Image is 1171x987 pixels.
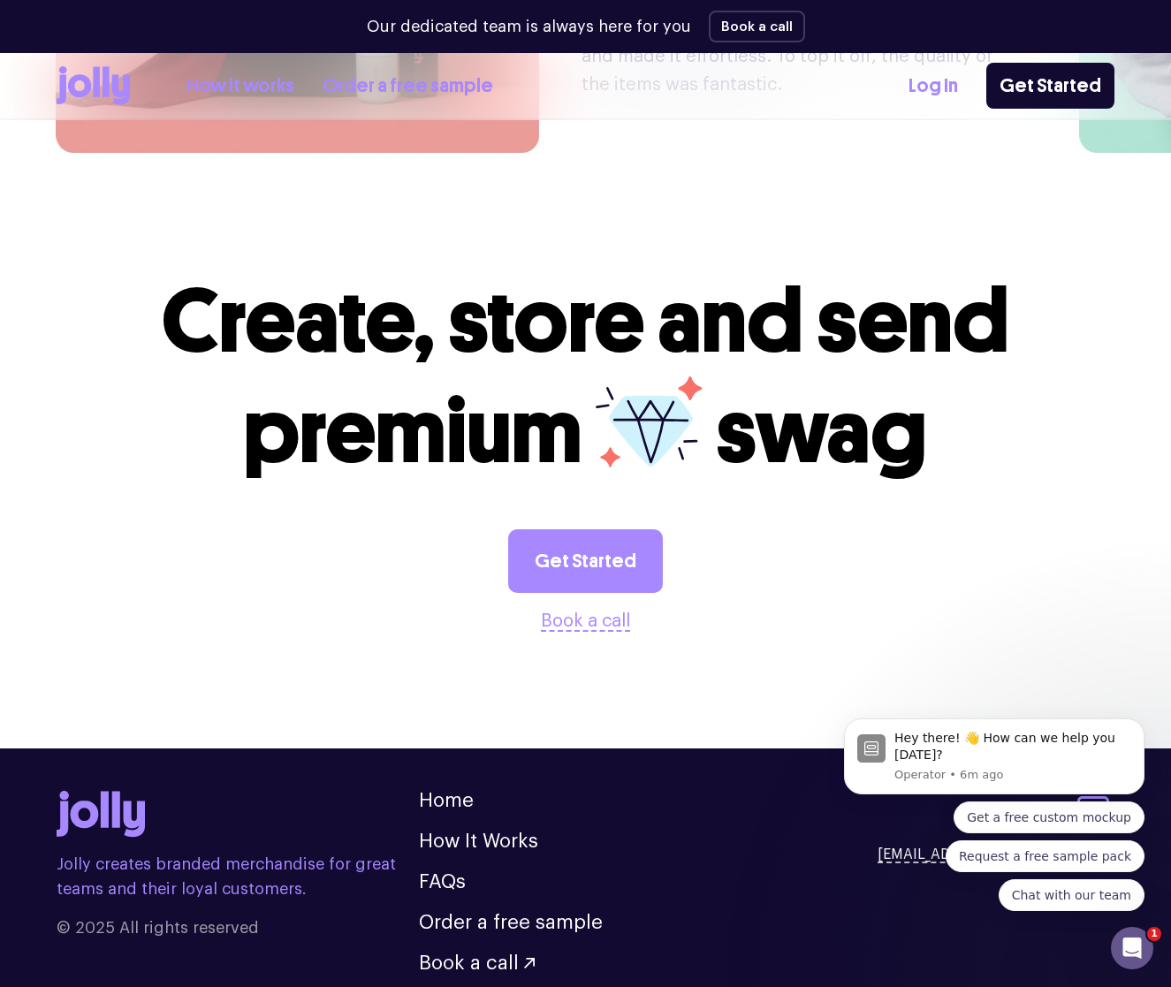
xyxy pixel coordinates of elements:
a: Order a free sample [419,913,603,932]
a: Get Started [986,63,1114,109]
a: Get Started [508,529,663,593]
iframe: Intercom notifications message [817,696,1171,978]
a: Log In [909,72,958,101]
p: Jolly creates branded merchandise for great teams and their loyal customers. [57,852,419,901]
button: Book a call [709,11,805,42]
a: How It Works [419,831,538,851]
span: © 2025 All rights reserved [57,915,419,940]
a: Order a free sample [323,72,493,101]
a: How it works [186,72,294,101]
span: Create, store and send premium [162,268,1009,485]
span: swag [716,378,927,485]
span: Book a call [419,953,519,973]
iframe: Intercom live chat [1111,927,1153,969]
span: 1 [1147,927,1161,941]
button: Book a call [541,607,630,635]
a: FAQs [419,872,466,892]
a: Home [419,791,474,810]
p: Our dedicated team is always here for you [367,15,691,39]
button: Book a call [419,953,535,973]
